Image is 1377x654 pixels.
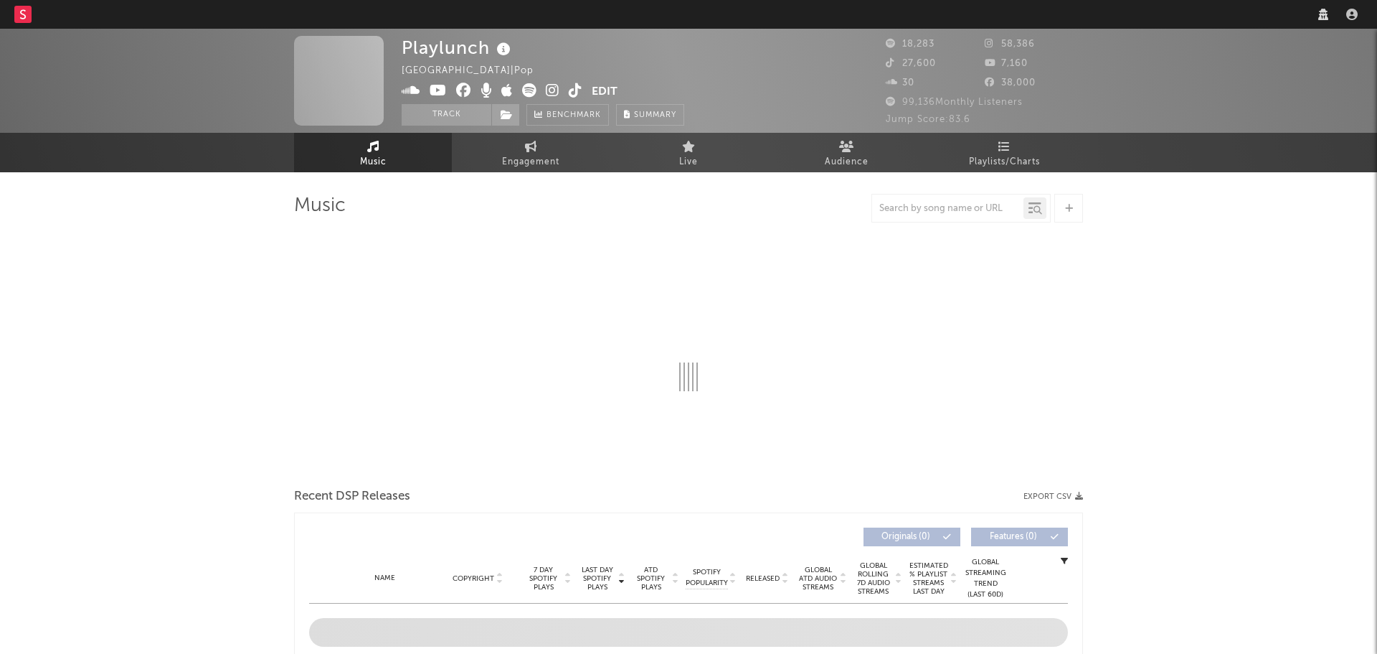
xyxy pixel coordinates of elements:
[452,133,610,172] a: Engagement
[985,78,1036,88] span: 38,000
[679,154,698,171] span: Live
[886,59,936,68] span: 27,600
[1023,492,1083,501] button: Export CSV
[578,566,616,592] span: Last Day Spotify Plays
[964,557,1007,600] div: Global Streaming Trend (Last 60D)
[360,154,387,171] span: Music
[798,566,838,592] span: Global ATD Audio Streams
[546,107,601,124] span: Benchmark
[526,104,609,126] a: Benchmark
[863,528,960,546] button: Originals(0)
[453,574,494,583] span: Copyright
[402,36,514,60] div: Playlunch
[524,566,562,592] span: 7 Day Spotify Plays
[610,133,767,172] a: Live
[767,133,925,172] a: Audience
[853,561,893,596] span: Global Rolling 7D Audio Streams
[909,561,948,596] span: Estimated % Playlist Streams Last Day
[985,39,1035,49] span: 58,386
[294,488,410,505] span: Recent DSP Releases
[969,154,1040,171] span: Playlists/Charts
[872,203,1023,215] input: Search by song name or URL
[886,115,970,124] span: Jump Score: 83.6
[686,567,728,589] span: Spotify Popularity
[616,104,684,126] button: Summary
[502,154,559,171] span: Engagement
[985,59,1028,68] span: 7,160
[980,533,1046,541] span: Features ( 0 )
[634,111,676,119] span: Summary
[592,83,617,101] button: Edit
[746,574,780,583] span: Released
[402,104,491,126] button: Track
[971,528,1068,546] button: Features(0)
[886,98,1023,107] span: 99,136 Monthly Listeners
[873,533,939,541] span: Originals ( 0 )
[402,62,550,80] div: [GEOGRAPHIC_DATA] | Pop
[825,154,869,171] span: Audience
[925,133,1083,172] a: Playlists/Charts
[338,573,432,584] div: Name
[886,78,914,88] span: 30
[886,39,934,49] span: 18,283
[632,566,670,592] span: ATD Spotify Plays
[294,133,452,172] a: Music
